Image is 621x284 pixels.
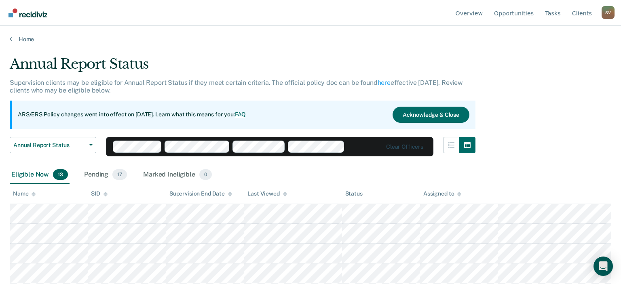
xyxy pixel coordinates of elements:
[10,137,96,153] button: Annual Report Status
[345,190,363,197] div: Status
[602,6,615,19] div: S V
[10,166,70,184] div: Eligible Now13
[10,56,475,79] div: Annual Report Status
[13,190,36,197] div: Name
[13,142,86,149] span: Annual Report Status
[423,190,461,197] div: Assigned to
[199,169,212,180] span: 0
[53,169,68,180] span: 13
[602,6,615,19] button: Profile dropdown button
[378,79,391,86] a: here
[112,169,127,180] span: 17
[10,79,463,94] p: Supervision clients may be eligible for Annual Report Status if they meet certain criteria. The o...
[8,8,47,17] img: Recidiviz
[142,166,213,184] div: Marked Ineligible0
[594,257,613,276] div: Open Intercom Messenger
[235,111,246,118] a: FAQ
[91,190,108,197] div: SID
[169,190,232,197] div: Supervision End Date
[82,166,129,184] div: Pending17
[247,190,287,197] div: Last Viewed
[386,143,423,150] div: Clear officers
[18,111,246,119] p: ARS/ERS Policy changes went into effect on [DATE]. Learn what this means for you:
[393,107,469,123] button: Acknowledge & Close
[10,36,611,43] a: Home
